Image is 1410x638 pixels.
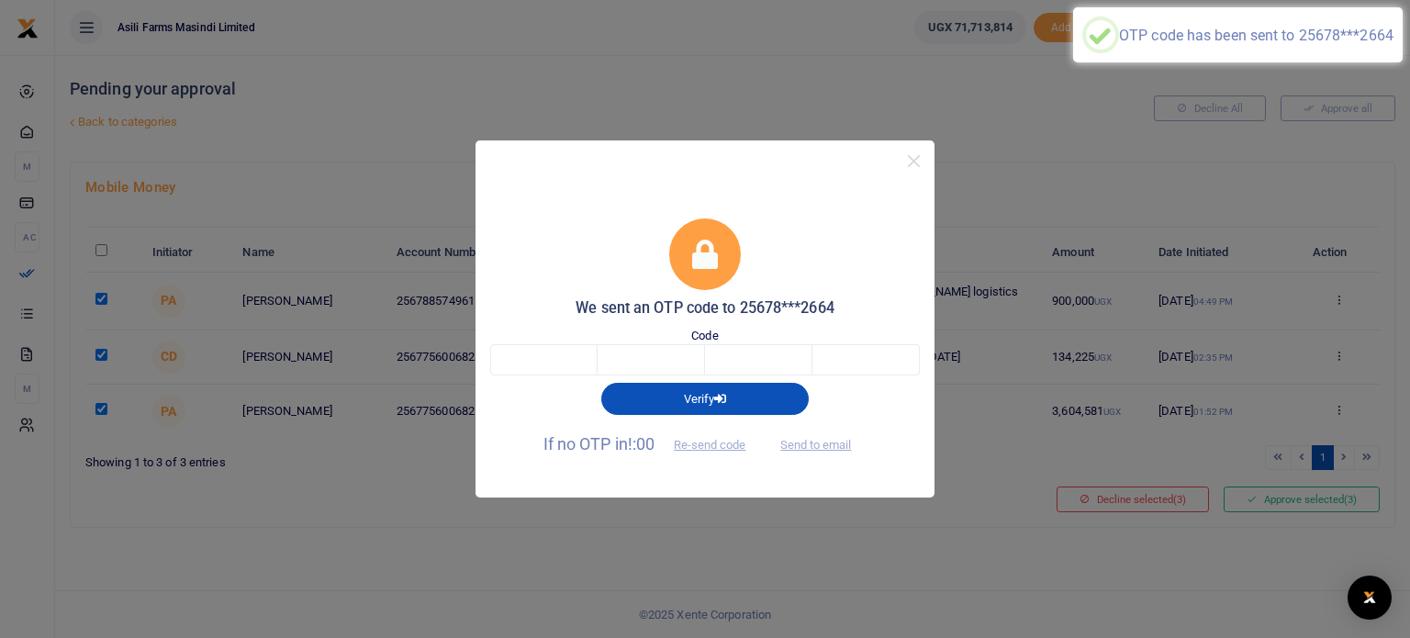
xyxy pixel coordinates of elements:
span: !:00 [628,434,655,453]
div: OTP code has been sent to 25678***2664 [1119,27,1393,44]
h5: We sent an OTP code to 25678***2664 [490,299,920,318]
button: Close [901,148,927,174]
span: If no OTP in [543,434,762,453]
div: Open Intercom Messenger [1348,576,1392,620]
button: Verify [601,383,809,414]
label: Code [691,327,718,345]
